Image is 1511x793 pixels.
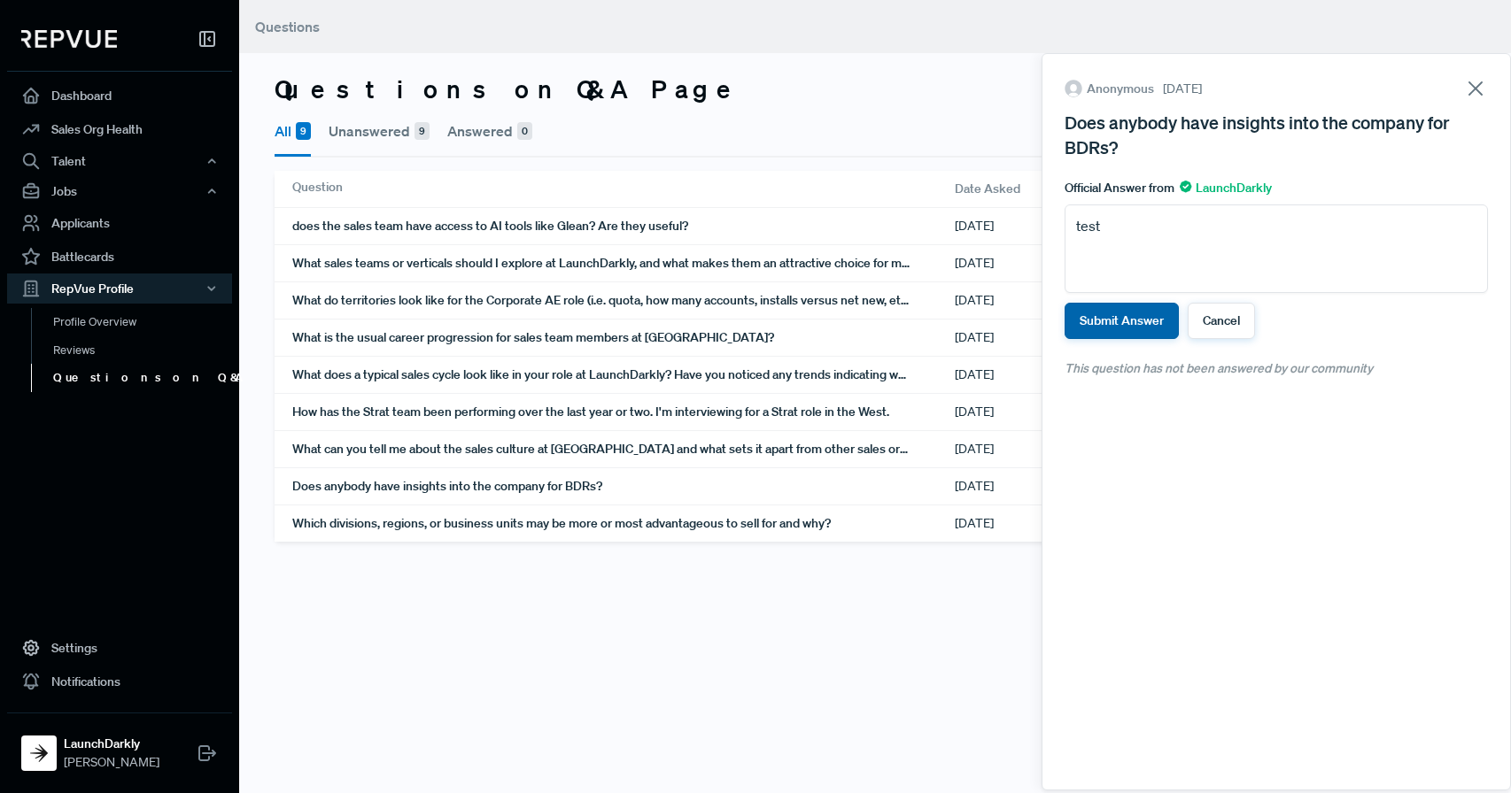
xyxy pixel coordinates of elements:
a: Questions on Q&A [31,364,256,392]
div: [DATE] [955,320,1114,356]
button: Answered [447,108,532,154]
div: [DATE] [955,282,1114,319]
div: Date Asked [955,171,1114,207]
div: [DATE] [955,394,1114,430]
a: Battlecards [7,240,232,273]
button: Submit Answer [1065,303,1179,339]
a: Profile Overview [31,308,256,336]
div: What does a typical sales cycle look like in your role at LaunchDarkly? Have you noticed any tren... [292,357,955,393]
button: Talent [7,146,232,176]
div: [DATE] [955,245,1114,281]
a: Sales Org Health [7,112,232,146]
span: LaunchDarkly [1180,180,1272,196]
span: [DATE] [1163,80,1202,98]
a: Applicants [7,206,232,240]
button: Jobs [7,176,232,206]
div: How has the Strat team been performing over the last year or two. I'm interviewing for a Strat ro... [292,394,955,430]
div: does the sales team have access to AI tools like Glean? Are they useful? [292,208,955,244]
textarea: test [1065,204,1488,293]
span: 9 [296,122,311,140]
div: Which divisions, regions, or business units may be more or most advantageous to sell for and why? [292,505,955,542]
div: What can you tell me about the sales culture at [GEOGRAPHIC_DATA] and what sets it apart from oth... [292,431,955,467]
a: Settings [7,631,232,665]
div: Does anybody have insights into the company for BDRs? [1065,110,1488,159]
h3: Questions on Q&A Page [275,74,742,104]
img: LaunchDarkly [25,739,53,767]
div: What is the usual career progression for sales team members at [GEOGRAPHIC_DATA]? [292,320,955,356]
span: Questions [255,18,320,35]
div: Official Answer from [1065,179,1488,197]
div: [DATE] [955,505,1114,542]
div: [DATE] [955,431,1114,467]
div: [DATE] [955,357,1114,393]
button: Unanswered [329,108,430,154]
strong: LaunchDarkly [64,735,159,753]
img: RepVue [21,30,117,48]
span: Anonymous [1087,80,1154,98]
div: [DATE] [955,468,1114,504]
span: 0 [517,122,532,140]
span: 9 [415,122,430,140]
a: Dashboard [7,79,232,112]
button: All [275,108,311,157]
span: [PERSON_NAME] [64,753,159,772]
div: What sales teams or verticals should I explore at LaunchDarkly, and what makes them an attractive... [292,245,955,281]
a: Reviews [31,336,256,365]
button: Cancel [1188,303,1255,339]
a: LaunchDarklyLaunchDarkly[PERSON_NAME] [7,712,232,779]
div: [DATE] [955,208,1114,244]
div: Does anybody have insights into the company for BDRs? [292,468,955,504]
button: RepVue Profile [7,273,232,304]
div: Question [292,171,955,207]
a: Notifications [7,665,232,698]
div: What do territories look like for the Corporate AE role (i.e. quota, how many accounts, installs ... [292,282,955,319]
